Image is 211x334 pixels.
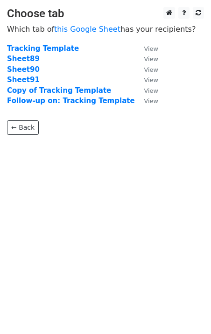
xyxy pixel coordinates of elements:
a: ← Back [7,120,39,135]
small: View [144,87,158,94]
a: View [135,44,158,53]
a: this Google Sheet [54,25,120,34]
iframe: Chat Widget [164,289,211,334]
a: Sheet89 [7,55,40,63]
a: View [135,65,158,74]
a: View [135,55,158,63]
small: View [144,66,158,73]
h3: Choose tab [7,7,204,21]
a: View [135,76,158,84]
a: Tracking Template [7,44,79,53]
a: View [135,97,158,105]
small: View [144,77,158,83]
a: Sheet90 [7,65,40,74]
a: Follow-up on: Tracking Template [7,97,135,105]
small: View [144,45,158,52]
a: View [135,86,158,95]
small: View [144,97,158,104]
p: Which tab of has your recipients? [7,24,204,34]
a: Sheet91 [7,76,40,84]
a: Copy of Tracking Template [7,86,111,95]
small: View [144,56,158,63]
